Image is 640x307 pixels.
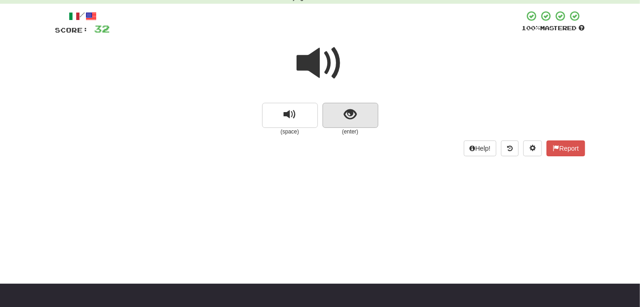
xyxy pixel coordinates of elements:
[323,103,378,128] button: show sentence
[262,128,318,136] small: (space)
[547,140,585,156] button: Report
[522,24,541,32] span: 100 %
[501,140,519,156] button: Round history (alt+y)
[323,128,378,136] small: (enter)
[55,10,110,22] div: /
[94,23,110,34] span: 32
[262,103,318,128] button: replay audio
[55,26,89,34] span: Score:
[522,24,585,33] div: Mastered
[464,140,497,156] button: Help!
